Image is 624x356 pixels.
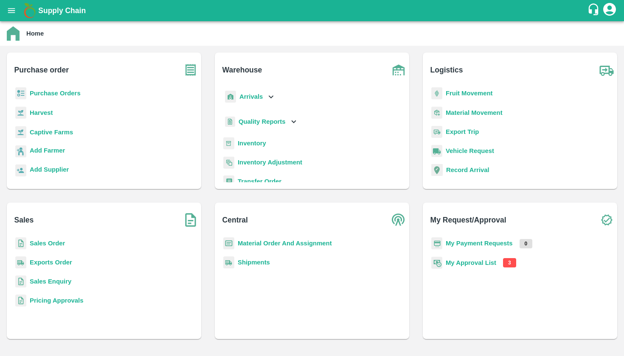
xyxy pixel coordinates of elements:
[430,64,463,76] b: Logistics
[15,295,26,307] img: sales
[388,59,409,81] img: warehouse
[239,118,286,125] b: Quality Reports
[15,256,26,269] img: shipments
[223,113,298,131] div: Quality Reports
[431,164,443,176] img: recordArrival
[26,30,44,37] b: Home
[180,209,201,231] img: soSales
[388,209,409,231] img: central
[30,146,65,157] a: Add Farmer
[30,109,53,116] a: Harvest
[430,214,506,226] b: My Request/Approval
[602,2,617,19] div: account of current user
[446,240,513,247] a: My Payment Requests
[222,214,248,226] b: Central
[223,87,276,106] div: Arrivals
[15,87,26,100] img: reciept
[596,59,617,81] img: truck
[446,109,503,116] a: Material Movement
[14,64,69,76] b: Purchase order
[431,237,442,250] img: payment
[21,2,38,19] img: logo
[15,145,26,158] img: farmer
[30,129,73,136] a: Captive Farms
[30,259,72,266] a: Exports Order
[446,167,489,173] a: Record Arrival
[225,91,236,103] img: whArrival
[446,90,493,97] a: Fruit Movement
[30,297,83,304] a: Pricing Approvals
[431,256,442,269] img: approval
[238,259,270,266] a: Shipments
[14,214,34,226] b: Sales
[15,106,26,119] img: harvest
[431,106,442,119] img: material
[446,147,494,154] a: Vehicle Request
[446,259,496,266] a: My Approval List
[238,159,302,166] a: Inventory Adjustment
[30,90,81,97] a: Purchase Orders
[223,237,234,250] img: centralMaterial
[223,137,234,150] img: whInventory
[238,240,332,247] a: Material Order And Assignment
[222,64,262,76] b: Warehouse
[38,6,86,15] b: Supply Chain
[503,258,516,267] p: 3
[238,140,266,147] a: Inventory
[238,178,281,185] a: Transfer Order
[15,164,26,177] img: supplier
[239,93,263,100] b: Arrivals
[7,26,20,41] img: home
[223,156,234,169] img: inventory
[431,145,442,157] img: vehicle
[225,117,235,127] img: qualityReport
[30,165,69,176] a: Add Supplier
[180,59,201,81] img: purchase
[15,275,26,288] img: sales
[223,175,234,188] img: whTransfer
[15,126,26,139] img: harvest
[30,240,65,247] a: Sales Order
[38,5,587,17] a: Supply Chain
[15,237,26,250] img: sales
[446,128,479,135] a: Export Trip
[431,126,442,138] img: delivery
[587,3,602,18] div: customer-support
[223,256,234,269] img: shipments
[431,87,442,100] img: fruit
[30,147,65,154] b: Add Farmer
[520,239,533,248] p: 0
[30,166,69,173] b: Add Supplier
[596,209,617,231] img: check
[2,1,21,20] button: open drawer
[30,278,71,285] a: Sales Enquiry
